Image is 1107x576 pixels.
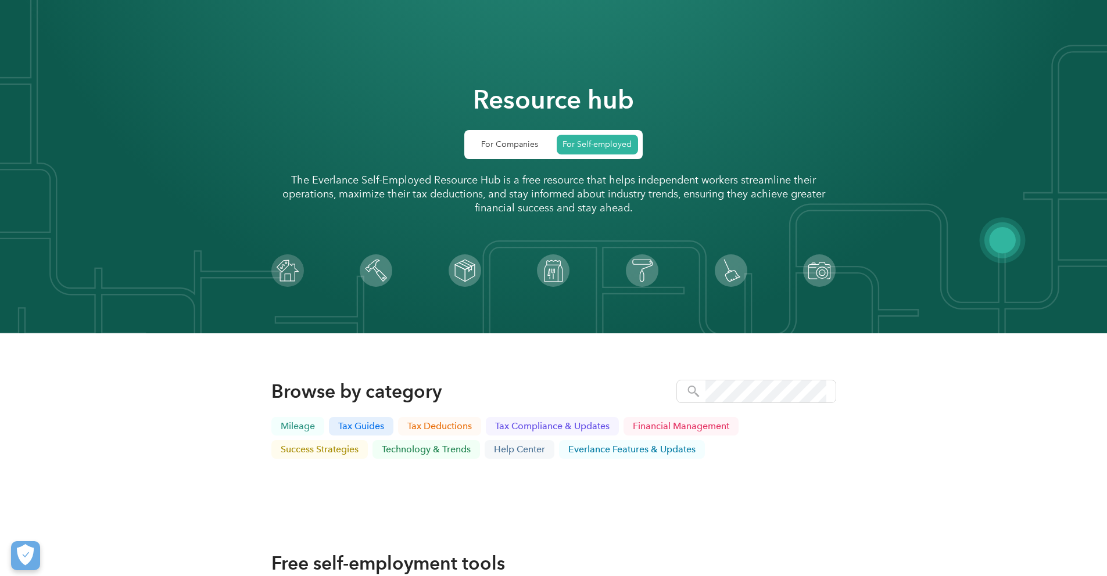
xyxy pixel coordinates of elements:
a: Financial management [624,417,739,435]
a: For Companies [469,135,551,154]
a: For Self-employed [557,135,639,154]
p: Everlance Features & Updates [568,445,696,454]
p: Technology & trends [382,445,471,454]
p: Mileage [281,422,315,431]
a: Tax guides [329,417,393,435]
h1: Resource hub [473,84,634,116]
h2: Free self-employment tools [271,552,505,575]
a: Success strategies [271,440,368,459]
a: Mileage [271,417,324,435]
a: Everlance Features & Updates [559,440,705,459]
p: Tax guides [338,422,384,431]
p: Help center [494,445,545,454]
a: Tax compliance & updates [486,417,619,435]
p: Tax deductions [407,422,472,431]
button: Cookies Settings [11,541,40,570]
form: query [676,380,836,403]
p: Success strategies [281,445,359,454]
p: The Everlance Self-Employed Resource Hub is a free resource that helps independent workers stream... [271,173,836,215]
p: Financial management [633,422,729,431]
a: Tax deductions [398,417,481,435]
h2: Browse by category [271,380,442,403]
a: Technology & trends [372,440,480,459]
a: Help center [485,440,554,459]
p: Tax compliance & updates [495,422,610,431]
